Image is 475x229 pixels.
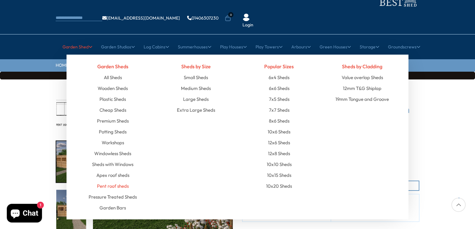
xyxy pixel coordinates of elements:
img: User Icon [242,14,250,21]
a: Log Cabins [144,39,169,55]
a: Apex roof sheds [96,170,129,181]
a: 8x6 Sheds [269,115,289,126]
a: 12mm T&G Shiplap [343,83,381,94]
a: 10x10 Sheds [267,159,292,170]
a: Garden Shed [62,39,92,55]
a: Large Sheds [183,94,209,105]
h4: Popular Sizes [242,61,316,72]
a: Premium Sheds [97,115,129,126]
a: Value overlap Sheds [342,72,383,83]
h4: Garden Sheds [76,61,150,72]
a: Wooden Sheds [98,83,128,94]
h4: Sheds by Size [159,61,233,72]
a: Extra Large Sheds [177,105,215,115]
h4: Sheds by Cladding [325,61,399,72]
a: Workshops [102,137,124,148]
div: 6 / 8 [56,92,87,134]
img: Pent16x6FLOORPLAN_200x200.jpg [56,92,86,134]
a: 7x5 Sheds [269,94,289,105]
span: 0 [228,12,233,17]
a: 12x6 Sheds [268,137,290,148]
a: Garden Studios [101,39,135,55]
a: Play Houses [220,39,247,55]
inbox-online-store-chat: Shopify online store chat [5,204,44,224]
a: Pressure Treated Sheds [89,191,137,202]
a: Cheap Sheds [99,105,126,115]
a: 10x20 Sheds [266,181,292,191]
div: 7 / 8 [56,141,87,183]
a: Pent roof sheds [97,181,129,191]
a: 01406307230 [187,16,219,20]
a: Plastic Sheds [99,94,126,105]
a: 6x4 Sheds [269,72,289,83]
a: 0 [225,15,231,21]
a: 19mm Tongue and Groove [335,94,389,105]
a: Small Sheds [184,72,208,83]
a: Storage [360,39,379,55]
img: 16x6pentsdshiplap_GARDEN_RH_200x200.jpg [56,141,86,182]
a: Groundscrews [388,39,420,55]
a: 12x8 Sheds [268,148,290,159]
a: HOME [56,62,68,69]
a: Summerhouses [178,39,211,55]
a: Medium Sheds [181,83,211,94]
a: [EMAIL_ADDRESS][DOMAIN_NAME] [102,16,180,20]
a: Garden Bars [99,202,126,213]
a: Green Houses [320,39,351,55]
a: Login [242,22,253,28]
a: 7x7 Sheds [269,105,289,115]
a: 10x6 Sheds [268,126,290,137]
a: Play Towers [256,39,283,55]
a: Windowless Sheds [94,148,131,159]
a: Potting Sheds [99,126,127,137]
a: 6x6 Sheds [269,83,289,94]
a: 10x15 Sheds [267,170,291,181]
a: All Sheds [104,72,122,83]
a: Arbours [291,39,311,55]
a: Sheds with Windows [92,159,133,170]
